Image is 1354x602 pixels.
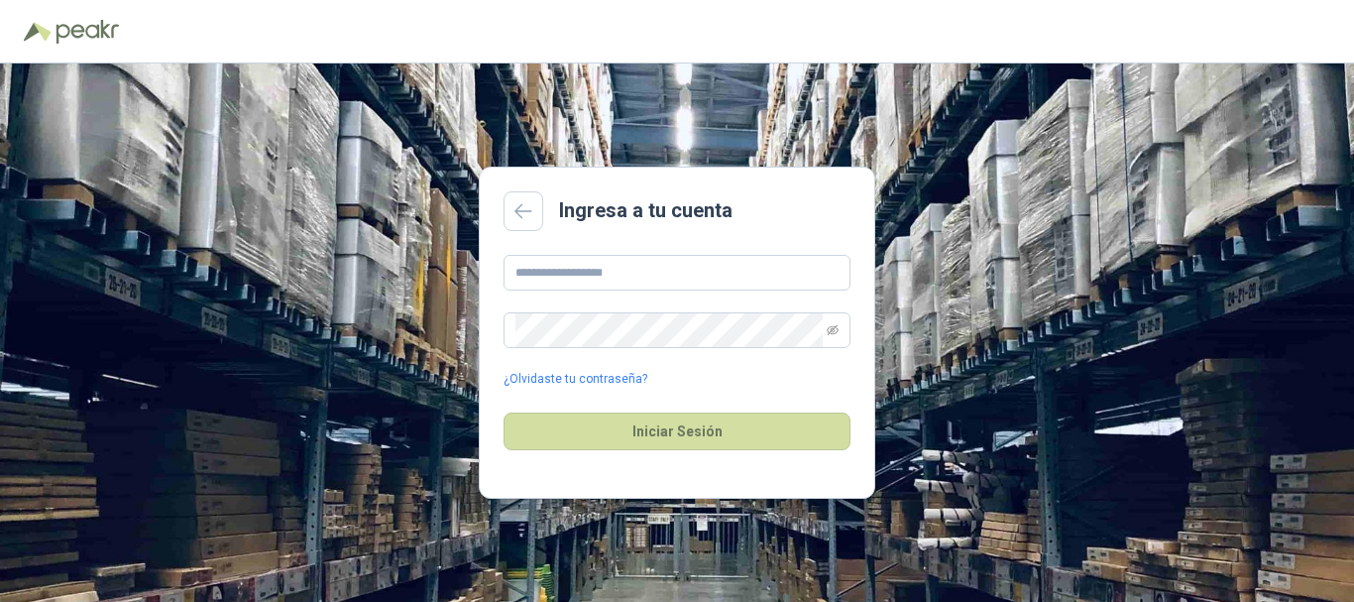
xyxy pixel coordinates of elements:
img: Peakr [56,20,119,44]
button: Iniciar Sesión [504,413,850,450]
span: eye-invisible [827,324,839,336]
h2: Ingresa a tu cuenta [559,195,733,226]
a: ¿Olvidaste tu contraseña? [504,370,647,389]
img: Logo [24,22,52,42]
